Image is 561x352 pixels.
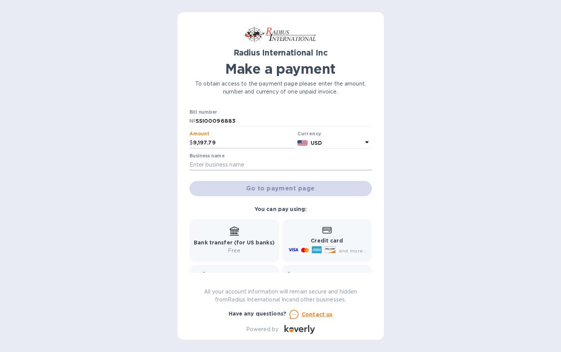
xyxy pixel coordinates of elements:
[297,131,321,136] b: Currency
[190,117,196,125] p: №
[302,311,333,317] u: Contact us
[194,239,275,246] b: Bank transfer (for US banks)
[190,110,217,114] label: Bill number
[311,140,322,146] b: USD
[190,154,224,158] label: Business name
[196,116,372,127] input: Enter bill number
[194,247,275,255] p: Free
[339,248,367,254] span: and more...
[297,140,308,146] img: USD
[229,311,287,317] b: Have any questions?
[234,48,328,57] b: Radius International Inc
[190,288,372,304] p: All your account information will remain secure and hidden from Radius International Inc and othe...
[246,325,278,333] p: Powered by
[193,137,295,149] input: 0.00
[190,159,372,171] input: Enter business name
[190,139,193,147] p: $
[190,80,372,96] p: To obtain access to the payment page please enter the amount, number and currency of one unpaid i...
[254,206,307,212] b: You can pay using:
[190,132,209,136] label: Amount
[311,238,343,244] b: Credit card
[190,61,372,77] h1: Make a payment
